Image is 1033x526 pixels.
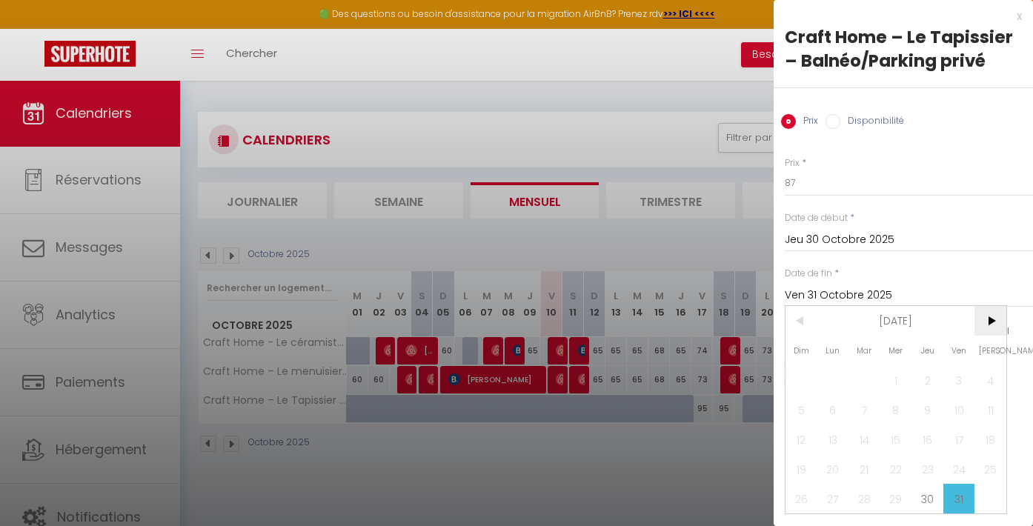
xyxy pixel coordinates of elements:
[943,365,975,395] span: 3
[848,336,880,365] span: Mar
[785,267,832,281] label: Date de fin
[911,365,943,395] span: 2
[785,306,817,336] span: <
[974,365,1006,395] span: 4
[911,425,943,454] span: 16
[880,395,912,425] span: 8
[848,425,880,454] span: 14
[817,454,849,484] span: 20
[774,7,1022,25] div: x
[785,156,800,170] label: Prix
[943,336,975,365] span: Ven
[974,425,1006,454] span: 18
[911,336,943,365] span: Jeu
[880,425,912,454] span: 15
[848,454,880,484] span: 21
[817,336,849,365] span: Lun
[943,454,975,484] span: 24
[974,454,1006,484] span: 25
[785,336,817,365] span: Dim
[785,25,1022,73] div: Craft Home – Le Tapissier – Balnéo/Parking privé
[880,454,912,484] span: 22
[943,425,975,454] span: 17
[785,211,848,225] label: Date de début
[880,365,912,395] span: 1
[974,306,1006,336] span: >
[785,484,817,513] span: 26
[880,484,912,513] span: 29
[943,484,975,513] span: 31
[817,484,849,513] span: 27
[817,395,849,425] span: 6
[911,395,943,425] span: 9
[785,395,817,425] span: 5
[974,395,1006,425] span: 11
[943,395,975,425] span: 10
[840,114,904,130] label: Disponibilité
[796,114,818,130] label: Prix
[880,336,912,365] span: Mer
[785,425,817,454] span: 12
[974,336,1006,365] span: [PERSON_NAME]
[817,425,849,454] span: 13
[785,454,817,484] span: 19
[817,306,975,336] span: [DATE]
[911,454,943,484] span: 23
[911,484,943,513] span: 30
[848,395,880,425] span: 7
[848,484,880,513] span: 28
